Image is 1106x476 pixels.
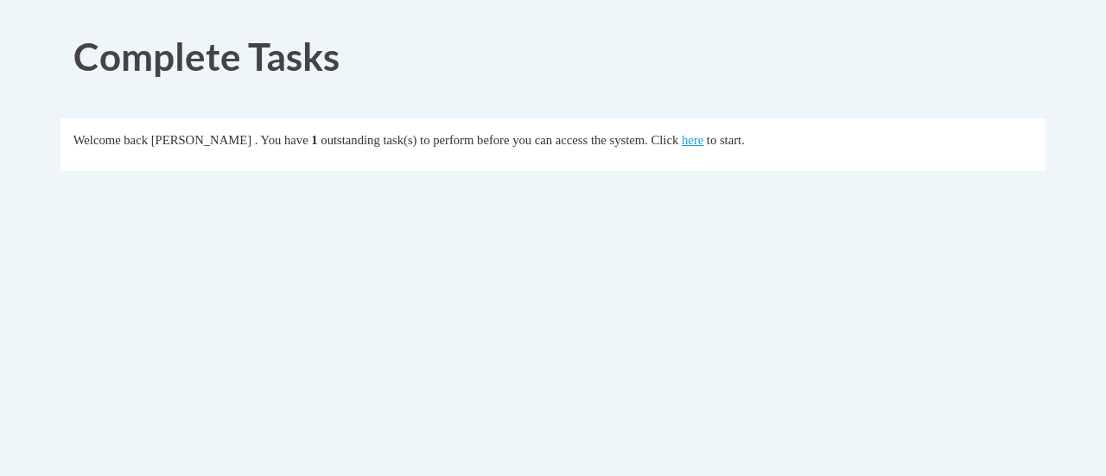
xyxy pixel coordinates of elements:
[73,133,148,147] span: Welcome back
[682,133,703,147] a: here
[321,133,678,147] span: outstanding task(s) to perform before you can access the system. Click
[255,133,308,147] span: . You have
[151,133,251,147] span: [PERSON_NAME]
[73,34,340,79] span: Complete Tasks
[311,133,317,147] span: 1
[707,133,745,147] span: to start.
